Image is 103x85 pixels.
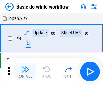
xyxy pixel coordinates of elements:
div: Run All [18,74,33,78]
button: Skip [57,63,79,80]
img: Main button [84,66,95,77]
div: cell [51,31,57,36]
div: to [85,31,88,36]
img: Back [5,3,14,11]
div: 5 [26,40,31,48]
div: Skip [64,74,73,78]
div: Update [32,29,48,37]
img: Support [81,4,86,9]
span: # 4 [16,36,21,41]
button: Run All [14,63,36,80]
div: Sheet1!A5 [60,29,82,37]
div: Basic do while workflow [16,4,69,10]
img: Skip [64,65,72,73]
img: Run All [21,65,29,73]
span: open.xlsx [9,16,27,21]
img: Settings menu [89,3,98,11]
